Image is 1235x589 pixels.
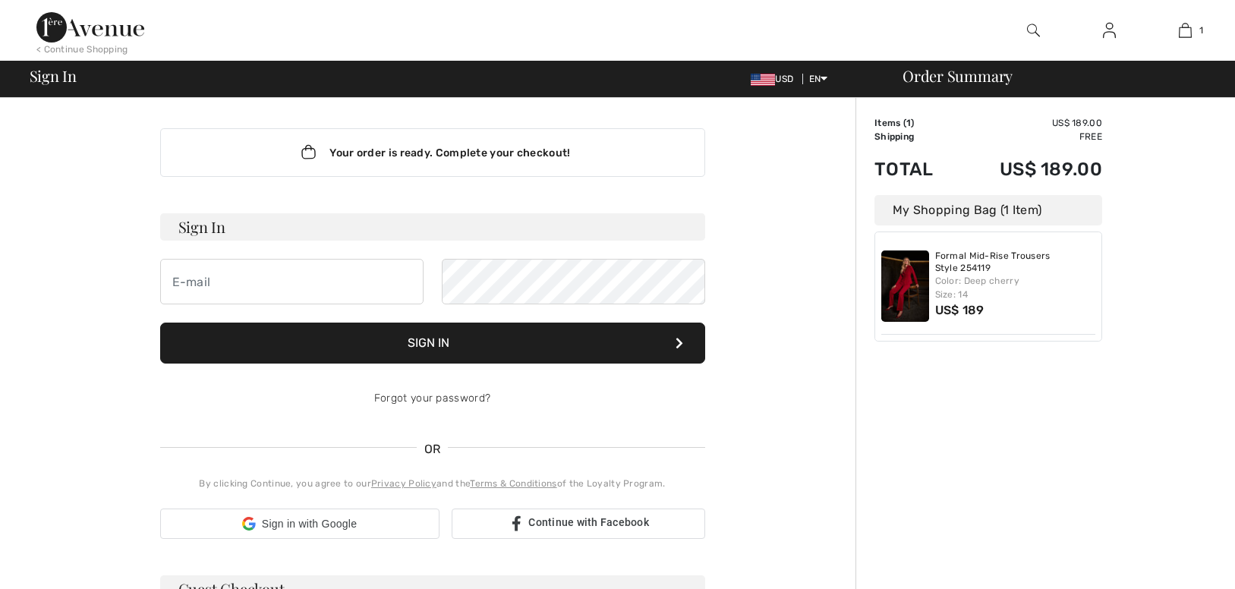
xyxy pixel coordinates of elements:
[528,516,649,528] span: Continue with Facebook
[160,259,424,304] input: E-mail
[884,68,1226,83] div: Order Summary
[160,128,705,177] div: Your order is ready. Complete your checkout!
[160,477,705,490] div: By clicking Continue, you agree to our and the of the Loyalty Program.
[751,74,775,86] img: US Dollar
[957,116,1102,130] td: US$ 189.00
[371,478,436,489] a: Privacy Policy
[906,118,911,128] span: 1
[1179,21,1192,39] img: My Bag
[1199,24,1203,37] span: 1
[1103,21,1116,39] img: My Info
[470,478,556,489] a: Terms & Conditions
[935,250,1096,274] a: Formal Mid-Rise Trousers Style 254119
[881,250,929,322] img: Formal Mid-Rise Trousers Style 254119
[36,12,144,43] img: 1ère Avenue
[30,68,77,83] span: Sign In
[874,116,957,130] td: Items ( )
[874,195,1102,225] div: My Shopping Bag (1 Item)
[874,130,957,143] td: Shipping
[374,392,490,405] a: Forgot your password?
[935,274,1096,301] div: Color: Deep cherry Size: 14
[160,509,439,539] div: Sign in with Google
[1091,21,1128,40] a: Sign In
[809,74,828,84] span: EN
[452,509,705,539] a: Continue with Facebook
[1027,21,1040,39] img: search the website
[262,516,357,532] span: Sign in with Google
[957,130,1102,143] td: Free
[751,74,799,84] span: USD
[36,43,128,56] div: < Continue Shopping
[935,303,985,317] span: US$ 189
[1148,21,1222,39] a: 1
[160,213,705,241] h3: Sign In
[160,323,705,364] button: Sign In
[417,440,449,458] span: OR
[874,143,957,195] td: Total
[957,143,1102,195] td: US$ 189.00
